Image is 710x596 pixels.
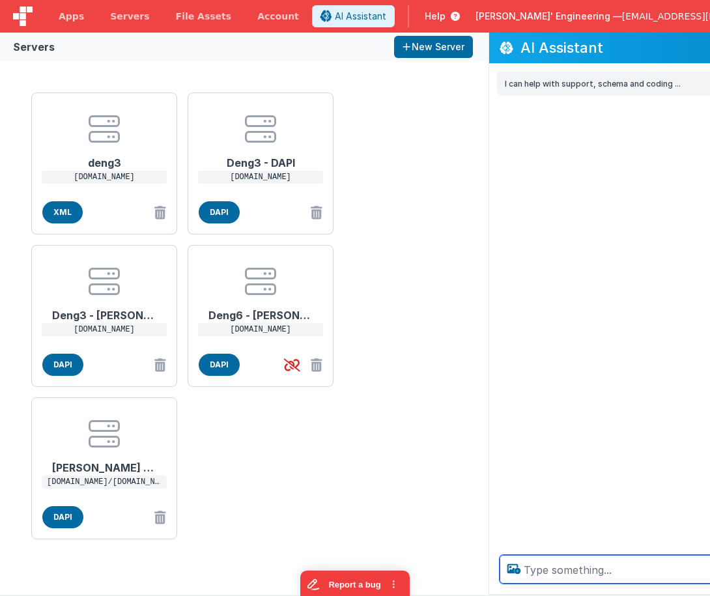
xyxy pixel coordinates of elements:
[198,171,323,184] p: [DOMAIN_NAME]
[425,10,446,23] span: Help
[42,201,83,223] span: XML
[176,10,232,23] span: File Assets
[42,323,167,336] p: [DOMAIN_NAME]
[199,201,240,223] span: DAPI
[110,10,149,23] span: Servers
[208,145,313,171] h1: Deng3 - DAPI
[52,297,156,323] h1: Deng3 - [PERSON_NAME]
[394,36,473,58] button: New Server
[42,506,83,528] span: DAPI
[208,297,313,323] h1: Deng6 - [PERSON_NAME]
[42,475,167,489] p: [DOMAIN_NAME]/[DOMAIN_NAME]
[13,39,55,55] div: Servers
[52,145,156,171] h1: deng3
[198,323,323,336] p: [DOMAIN_NAME]
[42,171,167,184] p: [DOMAIN_NAME]
[42,354,83,376] span: DAPI
[52,449,156,475] h1: [PERSON_NAME] Proxy
[335,10,386,23] span: AI Assistant
[476,10,622,23] span: [PERSON_NAME]' Engineering —
[59,10,84,23] span: Apps
[312,5,395,27] button: AI Assistant
[199,354,240,376] span: DAPI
